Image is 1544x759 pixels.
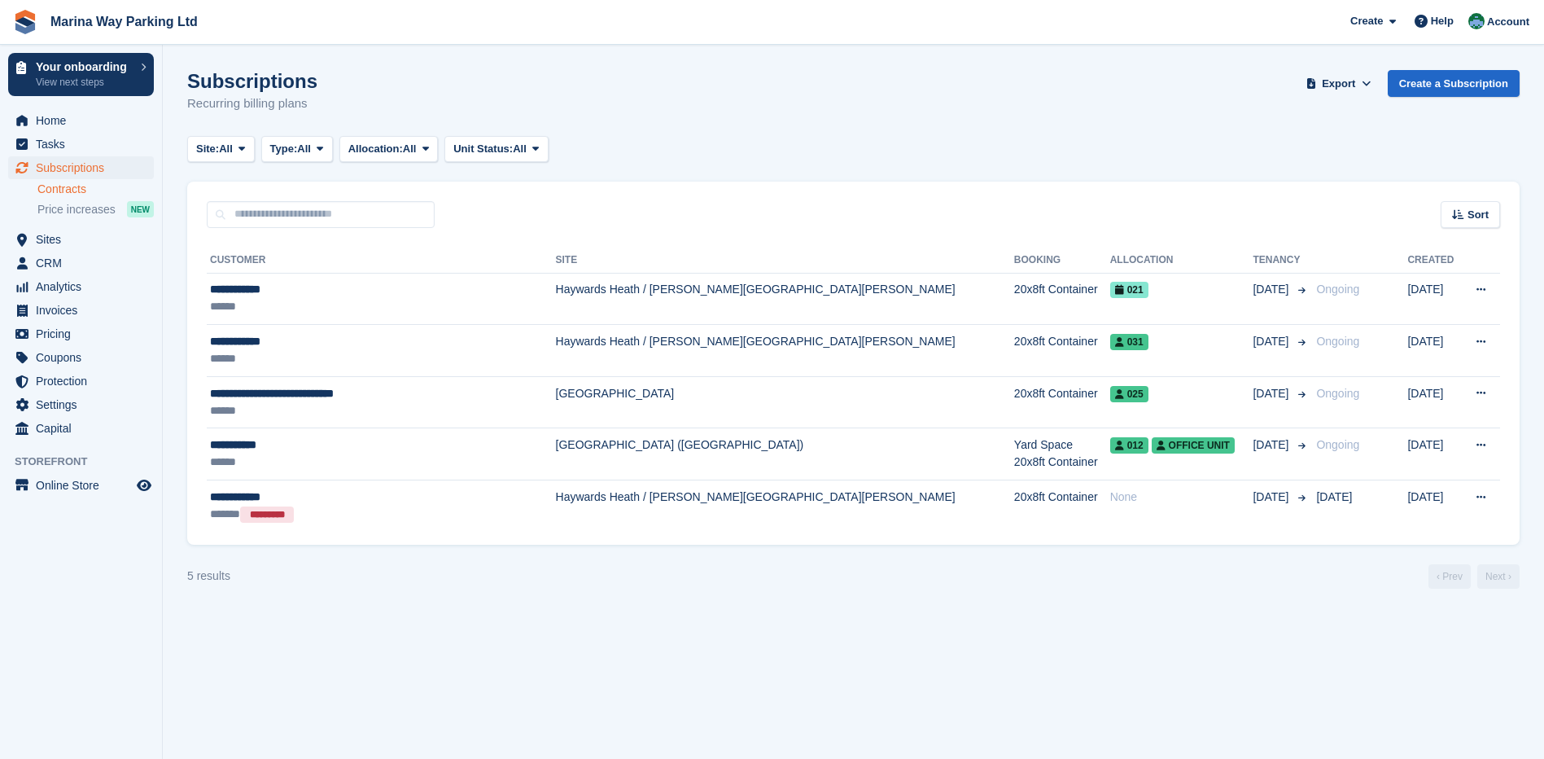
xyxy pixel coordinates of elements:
[339,136,439,163] button: Allocation: All
[36,228,133,251] span: Sites
[1014,248,1110,274] th: Booking
[444,136,548,163] button: Unit Status: All
[1253,248,1310,274] th: Tenancy
[1316,283,1359,296] span: Ongoing
[556,248,1014,274] th: Site
[1407,325,1461,377] td: [DATE]
[556,325,1014,377] td: Haywards Heath / [PERSON_NAME][GEOGRAPHIC_DATA][PERSON_NAME]
[13,10,37,34] img: stora-icon-8386f47178a22dfd0bd8f6a31ec36ba5ce8667c1dd55bd0f319d3a0aa187defe.svg
[1428,564,1471,589] a: Previous
[36,417,133,440] span: Capital
[15,454,162,470] span: Storefront
[8,346,154,369] a: menu
[219,141,233,157] span: All
[1316,490,1352,503] span: [DATE]
[187,568,230,585] div: 5 results
[1253,385,1292,402] span: [DATE]
[36,252,133,274] span: CRM
[1477,564,1520,589] a: Next
[36,299,133,322] span: Invoices
[36,393,133,416] span: Settings
[44,8,204,35] a: Marina Way Parking Ltd
[8,417,154,440] a: menu
[8,299,154,322] a: menu
[127,201,154,217] div: NEW
[1350,13,1383,29] span: Create
[8,109,154,132] a: menu
[1303,70,1375,97] button: Export
[1110,334,1148,350] span: 031
[1407,480,1461,532] td: [DATE]
[36,75,133,90] p: View next steps
[1407,273,1461,325] td: [DATE]
[1110,489,1253,506] div: None
[1407,428,1461,480] td: [DATE]
[297,141,311,157] span: All
[270,141,298,157] span: Type:
[36,322,133,345] span: Pricing
[8,156,154,179] a: menu
[8,53,154,96] a: Your onboarding View next steps
[196,141,219,157] span: Site:
[207,248,556,274] th: Customer
[1316,387,1359,400] span: Ongoing
[348,141,403,157] span: Allocation:
[36,133,133,156] span: Tasks
[1316,438,1359,451] span: Ongoing
[1316,335,1359,348] span: Ongoing
[1014,428,1110,480] td: Yard Space 20x8ft Container
[556,428,1014,480] td: [GEOGRAPHIC_DATA] ([GEOGRAPHIC_DATA])
[36,275,133,298] span: Analytics
[8,275,154,298] a: menu
[187,136,255,163] button: Site: All
[1253,489,1292,506] span: [DATE]
[1014,273,1110,325] td: 20x8ft Container
[8,474,154,497] a: menu
[1487,14,1529,30] span: Account
[1152,437,1235,454] span: OFFICE UNIT
[1425,564,1523,589] nav: Page
[36,61,133,72] p: Your onboarding
[1014,376,1110,428] td: 20x8ft Container
[556,376,1014,428] td: [GEOGRAPHIC_DATA]
[1322,76,1355,92] span: Export
[1110,248,1253,274] th: Allocation
[1253,281,1292,298] span: [DATE]
[36,474,133,497] span: Online Store
[1431,13,1454,29] span: Help
[556,273,1014,325] td: Haywards Heath / [PERSON_NAME][GEOGRAPHIC_DATA][PERSON_NAME]
[37,182,154,197] a: Contracts
[8,228,154,251] a: menu
[1467,207,1489,223] span: Sort
[36,370,133,393] span: Protection
[36,156,133,179] span: Subscriptions
[8,370,154,393] a: menu
[8,322,154,345] a: menu
[1407,376,1461,428] td: [DATE]
[556,480,1014,532] td: Haywards Heath / [PERSON_NAME][GEOGRAPHIC_DATA][PERSON_NAME]
[403,141,417,157] span: All
[1253,437,1292,454] span: [DATE]
[1253,333,1292,350] span: [DATE]
[134,476,154,495] a: Preview store
[1014,480,1110,532] td: 20x8ft Container
[261,136,333,163] button: Type: All
[1110,386,1148,402] span: 025
[187,94,317,113] p: Recurring billing plans
[36,109,133,132] span: Home
[1014,325,1110,377] td: 20x8ft Container
[36,346,133,369] span: Coupons
[37,202,116,217] span: Price increases
[513,141,527,157] span: All
[1110,282,1148,298] span: 021
[1468,13,1485,29] img: Paul Lewis
[1388,70,1520,97] a: Create a Subscription
[453,141,513,157] span: Unit Status:
[1407,248,1461,274] th: Created
[37,200,154,218] a: Price increases NEW
[8,393,154,416] a: menu
[1110,437,1148,454] span: 012
[8,252,154,274] a: menu
[8,133,154,156] a: menu
[187,70,317,92] h1: Subscriptions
